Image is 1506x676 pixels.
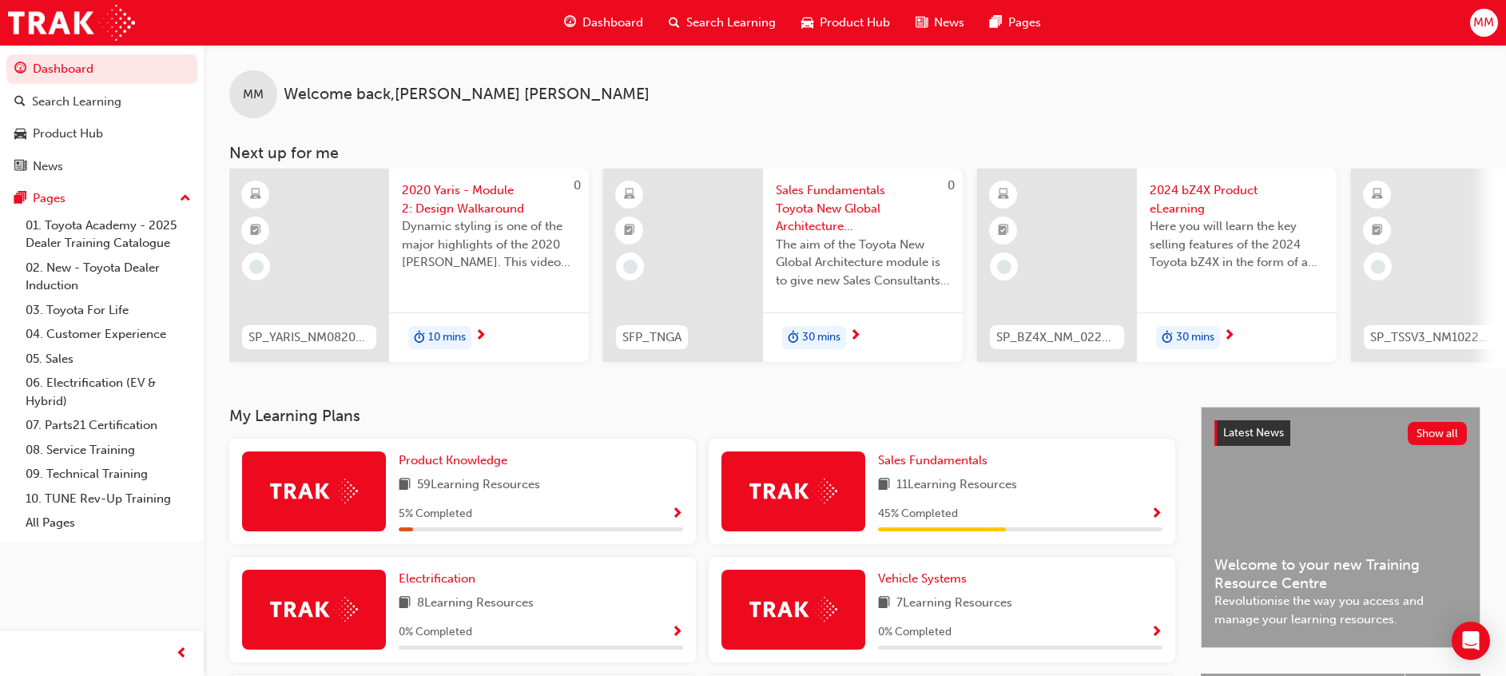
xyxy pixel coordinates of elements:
[19,487,197,511] a: 10. TUNE Rev-Up Training
[33,157,63,176] div: News
[475,329,487,344] span: next-icon
[801,13,813,33] span: car-icon
[6,54,197,84] a: Dashboard
[1408,422,1468,445] button: Show all
[1150,626,1162,640] span: Show Progress
[1371,260,1385,274] span: learningRecordVerb_NONE-icon
[270,597,358,622] img: Trak
[399,571,475,586] span: Electrification
[849,329,861,344] span: next-icon
[582,14,643,32] span: Dashboard
[878,451,994,470] a: Sales Fundamentals
[996,328,1118,347] span: SP_BZ4X_NM_0224_EL01
[284,85,650,104] span: Welcome back , [PERSON_NAME] [PERSON_NAME]
[1201,407,1480,648] a: Latest NewsShow allWelcome to your new Training Resource CentreRevolutionise the way you access a...
[250,221,261,241] span: booktick-icon
[19,462,197,487] a: 09. Technical Training
[1150,181,1324,217] span: 2024 bZ4X Product eLearning
[623,260,638,274] span: learningRecordVerb_NONE-icon
[624,185,635,205] span: learningResourceType_ELEARNING-icon
[903,6,977,39] a: news-iconNews
[802,328,840,347] span: 30 mins
[204,144,1506,162] h3: Next up for me
[624,221,635,241] span: booktick-icon
[229,169,589,362] a: 0SP_YARIS_NM0820_EL_022020 Yaris - Module 2: Design WalkaroundDynamic styling is one of the major...
[878,505,958,523] span: 45 % Completed
[14,192,26,206] span: pages-icon
[399,570,482,588] a: Electrification
[19,511,197,535] a: All Pages
[1176,328,1214,347] span: 30 mins
[916,13,928,33] span: news-icon
[19,213,197,256] a: 01. Toyota Academy - 2025 Dealer Training Catalogue
[776,181,950,236] span: Sales Fundamentals Toyota New Global Architecture eLearning Module
[249,260,264,274] span: learningRecordVerb_NONE-icon
[6,184,197,213] button: Pages
[14,127,26,141] span: car-icon
[1372,185,1383,205] span: learningResourceType_ELEARNING-icon
[270,479,358,503] img: Trak
[1150,507,1162,522] span: Show Progress
[998,185,1009,205] span: learningResourceType_ELEARNING-icon
[399,453,507,467] span: Product Knowledge
[998,221,1009,241] span: booktick-icon
[229,407,1175,425] h3: My Learning Plans
[776,236,950,290] span: The aim of the Toyota New Global Architecture module is to give new Sales Consultants and Sales P...
[749,479,837,503] img: Trak
[948,178,955,193] span: 0
[669,13,680,33] span: search-icon
[14,95,26,109] span: search-icon
[1473,14,1494,32] span: MM
[402,217,576,272] span: Dynamic styling is one of the major highlights of the 2020 [PERSON_NAME]. This video gives an in-...
[19,371,197,413] a: 06. Electrification (EV & Hybrid)
[878,623,952,642] span: 0 % Completed
[33,189,66,208] div: Pages
[990,13,1002,33] span: pages-icon
[14,160,26,174] span: news-icon
[1223,426,1284,439] span: Latest News
[1372,221,1383,241] span: booktick-icon
[1470,9,1498,37] button: MM
[399,475,411,495] span: book-icon
[1150,217,1324,272] span: Here you will learn the key selling features of the 2024 Toyota bZ4X in the form of a virtual 6-p...
[896,475,1017,495] span: 11 Learning Resources
[1214,420,1467,446] a: Latest NewsShow all
[32,93,121,111] div: Search Learning
[399,623,472,642] span: 0 % Completed
[997,260,1011,274] span: learningRecordVerb_NONE-icon
[656,6,789,39] a: search-iconSearch Learning
[820,14,890,32] span: Product Hub
[1370,328,1492,347] span: SP_TSSV3_NM1022_EL
[1008,14,1041,32] span: Pages
[19,256,197,298] a: 02. New - Toyota Dealer Induction
[399,451,514,470] a: Product Knowledge
[399,505,472,523] span: 5 % Completed
[1214,592,1467,628] span: Revolutionise the way you access and manage your learning resources.
[977,169,1337,362] a: SP_BZ4X_NM_0224_EL012024 bZ4X Product eLearningHere you will learn the key selling features of th...
[896,594,1012,614] span: 7 Learning Resources
[417,594,534,614] span: 8 Learning Resources
[399,594,411,614] span: book-icon
[243,85,264,104] span: MM
[428,328,466,347] span: 10 mins
[6,87,197,117] a: Search Learning
[14,62,26,77] span: guage-icon
[33,125,103,143] div: Product Hub
[671,626,683,640] span: Show Progress
[1162,328,1173,348] span: duration-icon
[1452,622,1490,660] div: Open Intercom Messenger
[934,14,964,32] span: News
[878,453,987,467] span: Sales Fundamentals
[8,5,135,41] img: Trak
[1223,329,1235,344] span: next-icon
[402,181,576,217] span: 2020 Yaris - Module 2: Design Walkaround
[19,347,197,372] a: 05. Sales
[19,322,197,347] a: 04. Customer Experience
[19,438,197,463] a: 08. Service Training
[622,328,681,347] span: SFP_TNGA
[250,185,261,205] span: learningResourceType_ELEARNING-icon
[180,189,191,209] span: up-icon
[878,570,973,588] a: Vehicle Systems
[417,475,540,495] span: 59 Learning Resources
[789,6,903,39] a: car-iconProduct Hub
